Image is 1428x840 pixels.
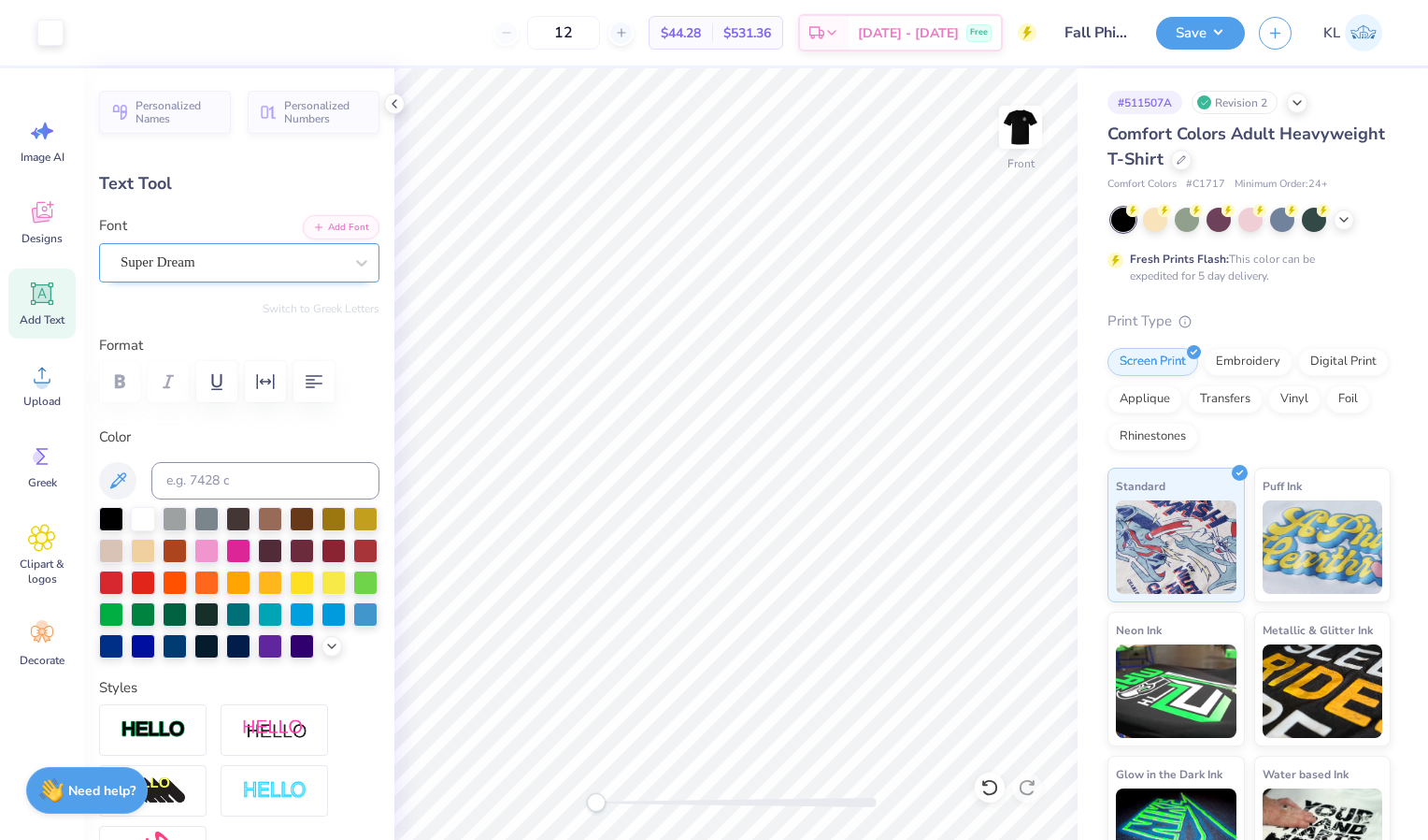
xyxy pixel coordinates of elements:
[1345,14,1382,51] img: Kaitlynn Lawson
[99,335,379,356] label: Format
[303,215,379,239] button: Add Font
[1326,385,1370,413] div: Foil
[970,26,988,39] span: Free
[99,427,379,448] label: Color
[99,215,127,237] label: Font
[858,23,959,43] span: [DATE] - [DATE]
[99,677,137,699] label: Styles
[1192,91,1278,114] div: Revision 2
[1268,385,1321,413] div: Vinyl
[1107,123,1385,170] span: Comfort Colors Adult Heavyweight T-Shirt
[284,99,368,125] span: Personalized Numbers
[11,557,73,587] span: Clipart & logos
[1107,91,1182,114] div: # 511507A
[1107,348,1198,376] div: Screen Print
[1263,500,1383,594] img: Puff Ink
[1107,423,1198,451] div: Rhinestones
[151,462,379,500] input: e.g. 7428 c
[1204,348,1292,376] div: Embroidery
[527,16,600,50] input: – –
[1116,500,1236,594] img: Standard
[1002,109,1039,146] img: Front
[1007,155,1035,172] div: Front
[661,23,701,43] span: $44.28
[1263,476,1302,496] span: Puff Ink
[1156,17,1245,50] button: Save
[28,475,57,490] span: Greek
[1130,252,1229,267] strong: Fresh Prints Flash:
[1188,385,1263,413] div: Transfers
[1323,22,1340,44] span: KL
[1116,764,1222,784] span: Glow in the Dark Ink
[20,312,64,327] span: Add Text
[1263,620,1373,640] span: Metallic & Glitter Ink
[723,23,771,43] span: $531.36
[1298,348,1389,376] div: Digital Print
[242,718,307,742] img: Shadow
[1116,644,1236,738] img: Neon Ink
[99,91,231,134] button: Personalized Names
[248,91,379,134] button: Personalized Numbers
[1050,14,1142,51] input: Untitled Design
[1107,311,1391,332] div: Print Type
[68,782,136,800] strong: Need help?
[1130,251,1360,284] div: This color can be expedited for 5 day delivery.
[20,653,64,668] span: Decorate
[1116,620,1162,640] span: Neon Ink
[23,394,61,409] span: Upload
[21,150,64,165] span: Image AI
[242,780,307,802] img: Negative Space
[1107,177,1177,193] span: Comfort Colors
[263,301,379,316] button: Switch to Greek Letters
[99,171,379,196] div: Text Tool
[21,231,63,246] span: Designs
[1263,764,1349,784] span: Water based Ink
[1107,385,1182,413] div: Applique
[1116,476,1165,496] span: Standard
[136,99,220,125] span: Personalized Names
[1263,644,1383,738] img: Metallic & Glitter Ink
[1235,177,1328,193] span: Minimum Order: 24 +
[121,719,186,741] img: Stroke
[1315,14,1391,51] a: KL
[587,793,606,812] div: Accessibility label
[1186,177,1225,193] span: # C1717
[121,776,186,806] img: 3D Illusion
